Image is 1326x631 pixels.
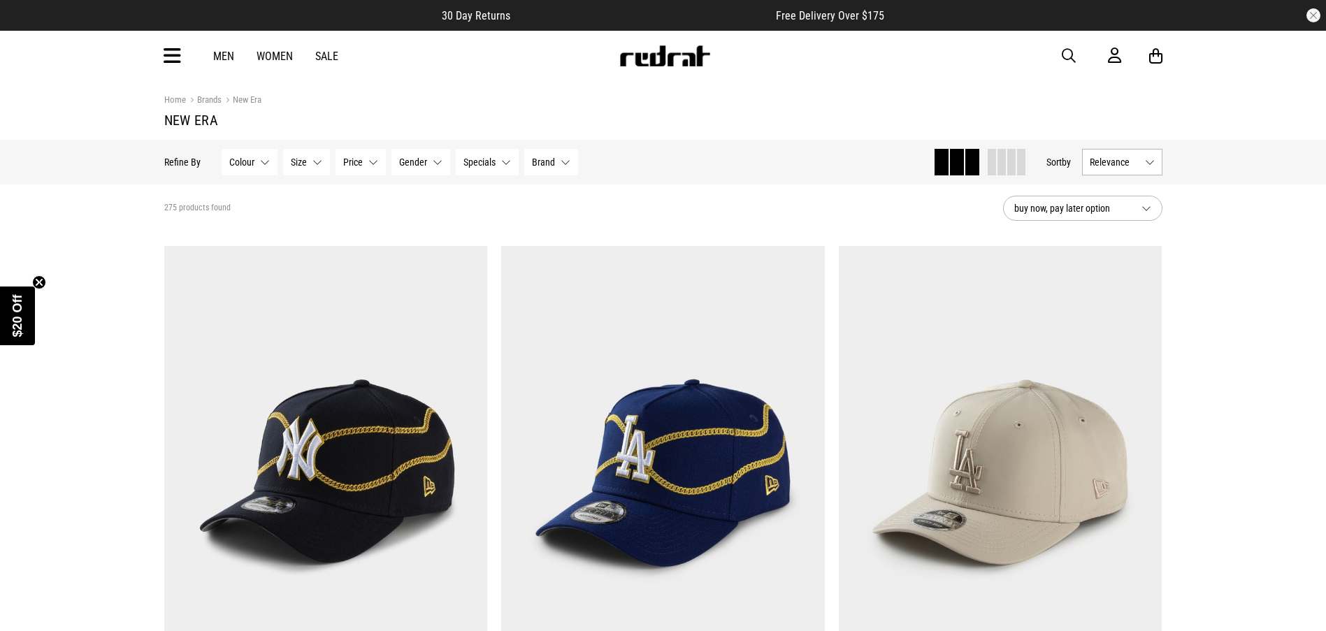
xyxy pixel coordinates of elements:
a: Brands [186,94,222,108]
button: buy now, pay later option [1003,196,1162,221]
button: Colour [222,149,278,175]
a: Home [164,94,186,105]
img: Redrat logo [619,45,711,66]
button: Size [283,149,330,175]
h1: New Era [164,112,1162,129]
span: Size [291,157,307,168]
button: Gender [391,149,450,175]
button: Brand [524,149,578,175]
button: Sortby [1046,154,1071,171]
span: Free Delivery Over $175 [776,9,884,22]
span: by [1062,157,1071,168]
p: Refine By [164,157,201,168]
a: Men [213,50,234,63]
span: Colour [229,157,254,168]
span: Relevance [1090,157,1139,168]
a: Women [257,50,293,63]
span: Price [343,157,363,168]
a: New Era [222,94,261,108]
span: 30 Day Returns [442,9,510,22]
span: Brand [532,157,555,168]
button: Specials [456,149,519,175]
iframe: Customer reviews powered by Trustpilot [538,8,748,22]
button: Price [336,149,386,175]
span: $20 Off [10,294,24,337]
button: Close teaser [32,275,46,289]
span: Specials [463,157,496,168]
span: buy now, pay later option [1014,200,1130,217]
span: 275 products found [164,203,231,214]
span: Gender [399,157,427,168]
a: Sale [315,50,338,63]
button: Relevance [1082,149,1162,175]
